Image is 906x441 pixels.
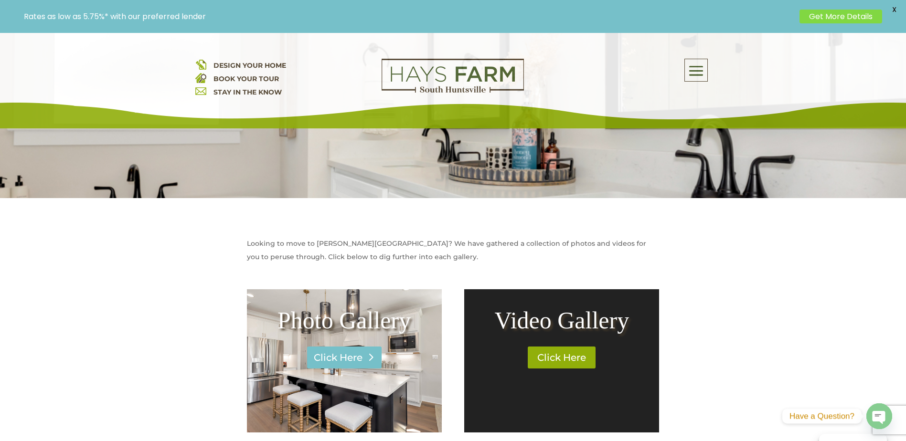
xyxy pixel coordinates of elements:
[195,72,206,83] img: book your home tour
[483,308,640,337] h2: Video Gallery
[213,74,279,83] a: BOOK YOUR TOUR
[213,88,282,96] a: STAY IN THE KNOW
[247,237,660,263] p: Looking to move to [PERSON_NAME][GEOGRAPHIC_DATA]? We have gathered a collection of photos and vi...
[307,346,382,368] a: Click Here
[195,59,206,70] img: design your home
[24,12,795,21] p: Rates as low as 5.75%* with our preferred lender
[887,2,901,17] span: X
[799,10,882,23] a: Get More Details
[266,308,423,337] h2: Photo Gallery
[528,346,596,368] a: Click Here
[382,86,524,95] a: hays farm homes huntsville development
[213,61,286,70] a: DESIGN YOUR HOME
[382,59,524,93] img: Logo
